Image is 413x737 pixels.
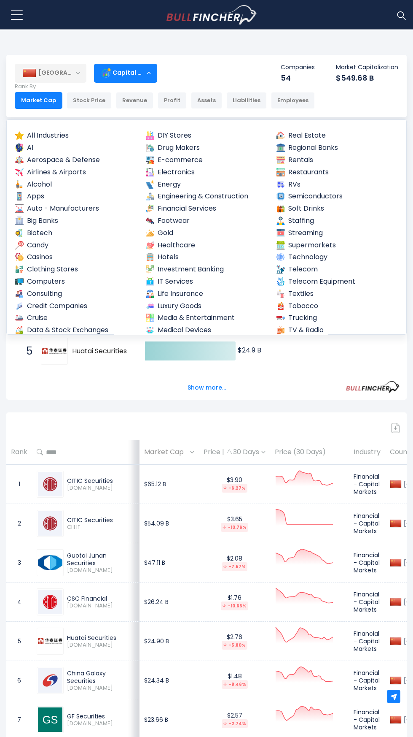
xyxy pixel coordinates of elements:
[204,672,265,689] div: $1.48
[14,289,137,299] a: Consulting
[22,344,30,358] span: 5
[221,523,248,532] div: -10.76%
[276,179,399,190] a: RVs
[139,583,199,622] td: $26.24 B
[67,713,135,720] div: GF Securities
[222,641,247,650] div: -5.80%
[38,555,62,570] img: 2611.HK.png
[145,191,268,202] a: Engineering & Construction
[145,155,268,165] a: E-commerce
[42,348,67,355] img: Huatai Securities
[276,130,399,141] a: Real Estate
[182,381,231,395] button: Show more...
[94,63,157,83] div: Capital Markets
[145,276,268,287] a: IT Services
[349,622,385,661] td: Financial - Capital Markets
[270,440,349,465] th: Price (30 Days)
[349,543,385,583] td: Financial - Capital Markets
[158,92,187,109] div: Profit
[204,476,265,493] div: $3.90
[276,143,399,153] a: Regional Banks
[139,465,199,504] td: $65.12 B
[38,472,62,496] img: 6030.HK.png
[67,720,135,727] span: [DOMAIN_NAME]
[276,301,399,312] a: Tobacco
[145,301,268,312] a: Luxury Goods
[14,313,137,323] a: Cruise
[204,448,265,457] div: Price | 30 Days
[145,167,268,178] a: Electronics
[222,719,248,728] div: -2.74%
[222,680,248,689] div: -8.46%
[14,228,137,238] a: Biotech
[276,276,399,287] a: Telecom Equipment
[145,143,268,153] a: Drug Makers
[276,252,399,263] a: Technology
[166,5,257,24] a: Go to homepage
[336,73,398,83] div: $549.68 B
[72,347,136,356] span: Huatai Securities
[38,668,62,693] img: 6881.HK.png
[276,191,399,202] a: Semiconductors
[14,179,137,190] a: Alcohol
[15,64,86,82] div: [GEOGRAPHIC_DATA]
[349,440,385,465] th: Industry
[145,264,268,275] a: Investment Banking
[15,83,315,90] p: Rank By
[38,638,62,645] img: 6886.HK.png
[349,465,385,504] td: Financial - Capital Markets
[67,524,135,531] span: CIIHF
[6,504,32,543] td: 2
[349,504,385,543] td: Financial - Capital Markets
[67,642,135,649] span: [DOMAIN_NAME]
[14,252,137,263] a: Casinos
[15,92,62,109] div: Market Cap
[14,264,137,275] a: Clothing Stores
[226,92,267,109] div: Liabilities
[6,583,32,622] td: 4
[67,602,135,610] span: [DOMAIN_NAME]
[67,567,135,574] span: [DOMAIN_NAME]
[145,240,268,251] a: Healthcare
[139,622,199,661] td: $24.90 B
[276,264,399,275] a: Telecom
[6,465,32,504] td: 1
[6,543,32,583] td: 3
[139,543,199,583] td: $47.11 B
[6,622,32,661] td: 5
[144,446,188,459] span: Market Cap
[276,313,399,323] a: Trucking
[204,712,265,728] div: $2.57
[14,301,137,312] a: Credit Companies
[67,477,135,485] div: CITIC Securities
[139,661,199,700] td: $24.34 B
[139,504,199,543] td: $54.09 B
[222,562,247,571] div: -7.57%
[14,167,137,178] a: Airlines & Airports
[14,155,137,165] a: Aerospace & Defense
[67,634,135,642] div: Huatai Securities
[38,511,62,536] img: CIIHF.png
[145,289,268,299] a: Life Insurance
[145,228,268,238] a: Gold
[14,203,137,214] a: Auto - Manufacturers
[204,594,265,610] div: $1.76
[145,203,268,214] a: Financial Services
[145,130,268,141] a: DIY Stores
[191,92,222,109] div: Assets
[276,203,399,214] a: Soft Drinks
[14,325,137,336] a: Data & Stock Exchanges
[67,516,135,524] div: CITIC Securities
[145,252,268,263] a: Hotels
[276,325,399,336] a: TV & Radio
[222,484,247,493] div: -6.27%
[238,345,261,355] text: $24.9 B
[145,325,268,336] a: Medical Devices
[67,92,112,109] div: Stock Price
[204,633,265,650] div: $2.76
[14,143,137,153] a: AI
[276,216,399,226] a: Staffing
[14,216,137,226] a: Big Banks
[336,63,398,71] p: Market Capitalization
[14,191,137,202] a: Apps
